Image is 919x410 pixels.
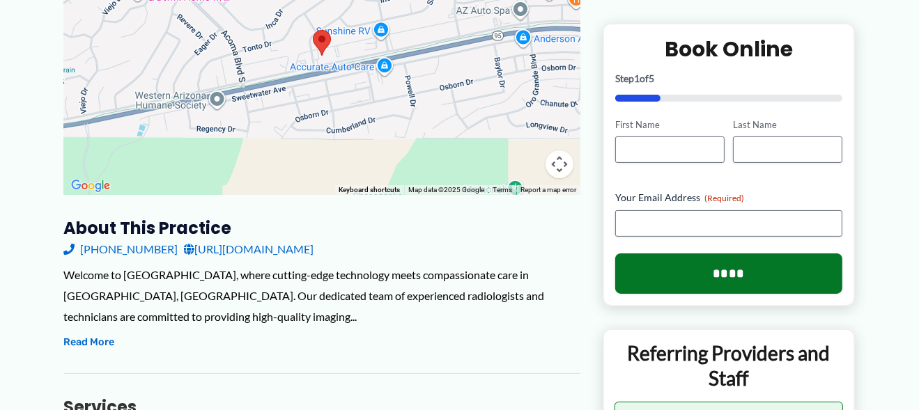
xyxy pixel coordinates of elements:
span: 1 [634,72,640,84]
div: Welcome to [GEOGRAPHIC_DATA], where cutting-edge technology meets compassionate care in [GEOGRAPH... [64,265,580,326]
button: Map camera controls [546,150,573,178]
label: First Name [615,118,725,131]
a: Open this area in Google Maps (opens a new window) [68,177,114,195]
label: Your Email Address [615,191,843,205]
label: Last Name [733,118,842,131]
h2: Book Online [615,35,843,62]
span: 5 [649,72,654,84]
button: Keyboard shortcuts [339,185,400,195]
span: (Required) [704,193,744,203]
img: Google [68,177,114,195]
button: Read More [64,334,115,351]
a: [PHONE_NUMBER] [64,239,178,260]
a: [URL][DOMAIN_NAME] [184,239,314,260]
p: Referring Providers and Staff [615,340,844,391]
a: Report a map error [520,186,576,194]
p: Step of [615,73,843,83]
span: Map data ©2025 Google [408,186,484,194]
a: Terms (opens in new tab) [493,186,512,194]
h3: About this practice [64,217,580,239]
